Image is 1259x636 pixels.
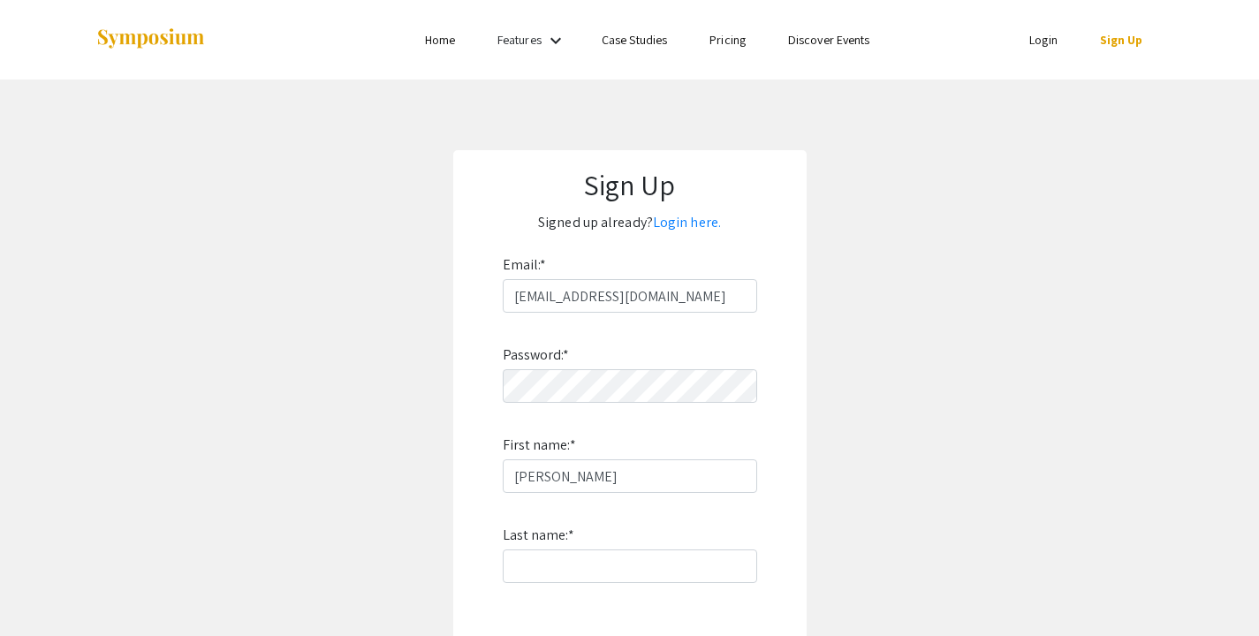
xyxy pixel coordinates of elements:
a: Login [1029,32,1058,48]
a: Features [497,32,542,48]
a: Pricing [709,32,746,48]
a: Login here. [653,213,721,231]
a: Discover Events [788,32,870,48]
a: Case Studies [602,32,667,48]
a: Sign Up [1100,32,1143,48]
img: Symposium by ForagerOne [95,27,206,51]
label: Password: [503,341,570,369]
h1: Sign Up [471,168,789,201]
iframe: Chat [13,556,75,623]
p: Signed up already? [471,208,789,237]
mat-icon: Expand Features list [545,30,566,51]
label: First name: [503,431,576,459]
label: Email: [503,251,547,279]
label: Last name: [503,521,574,549]
a: Home [425,32,455,48]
